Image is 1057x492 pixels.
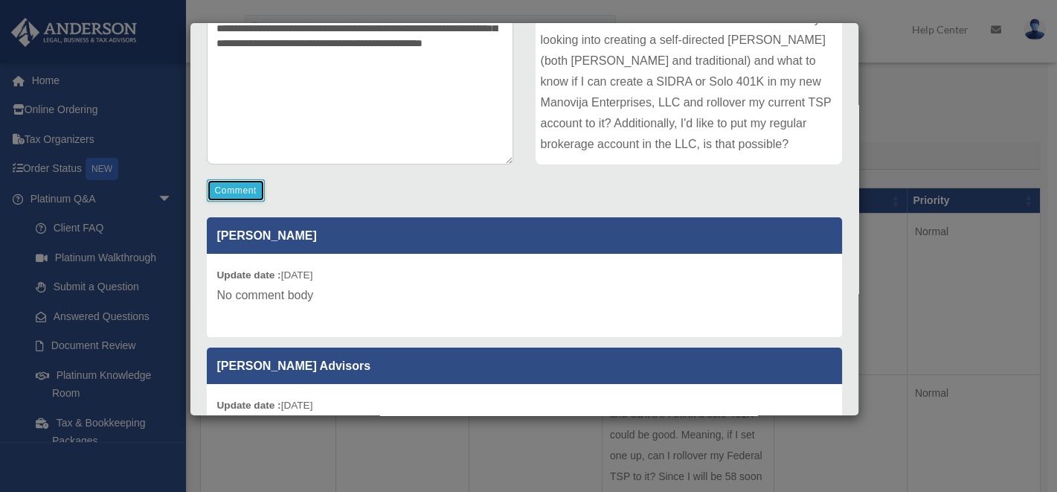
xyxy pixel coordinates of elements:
b: Update date : [217,400,281,411]
p: [PERSON_NAME] Advisors [207,348,842,384]
b: Update date : [217,269,281,281]
p: No comment body [217,285,832,306]
small: [DATE] [217,400,313,411]
small: [DATE] [217,269,313,281]
p: [PERSON_NAME] [207,217,842,254]
button: Comment [207,179,266,202]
